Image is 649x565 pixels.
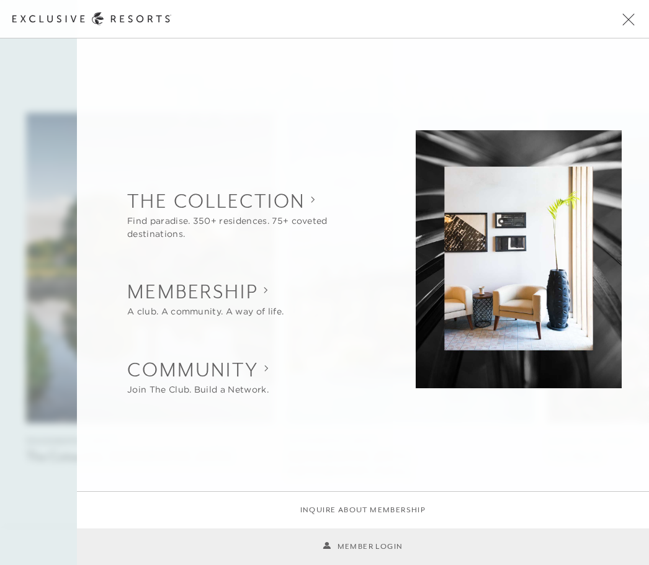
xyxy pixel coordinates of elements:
a: Member Login [323,541,403,553]
div: Join The Club. Build a Network. [127,383,269,396]
button: Open navigation [620,15,637,24]
iframe: Qualified Messenger [592,508,649,565]
button: Show The Collection sub-navigation [127,187,375,241]
button: Show Community sub-navigation [127,356,269,396]
div: A club. A community. A way of life. [127,306,284,319]
button: Show Membership sub-navigation [127,278,284,318]
a: Inquire about membership [300,504,426,516]
h2: Membership [127,278,284,305]
div: Find paradise. 350+ residences. 75+ coveted destinations. [127,215,375,241]
h2: The Collection [127,187,375,215]
h2: Community [127,356,269,383]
